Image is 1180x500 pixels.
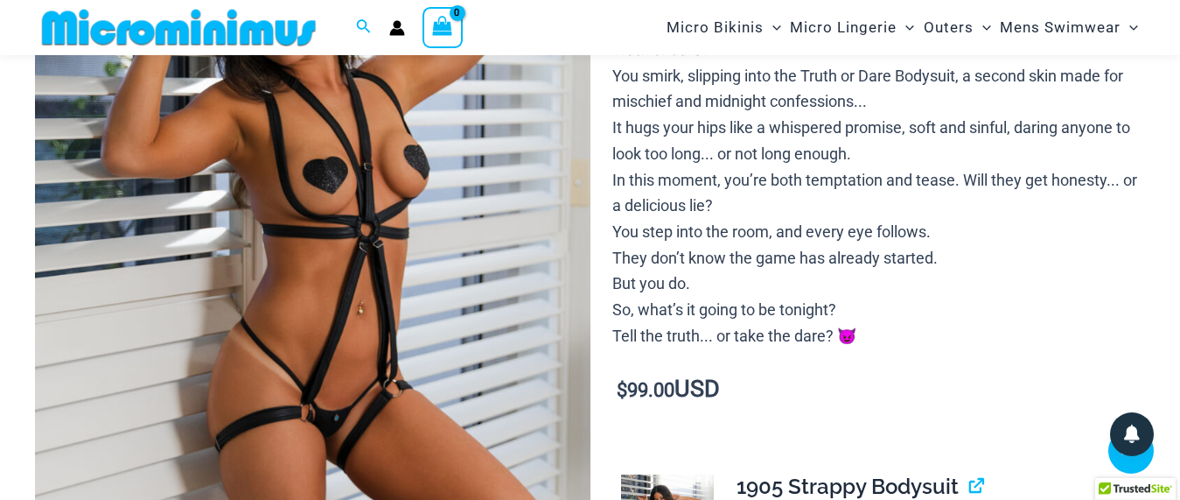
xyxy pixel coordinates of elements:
a: Mens SwimwearMenu ToggleMenu Toggle [995,5,1142,50]
a: Account icon link [389,20,405,36]
nav: Site Navigation [660,3,1145,53]
a: Micro LingerieMenu ToggleMenu Toggle [786,5,918,50]
a: OutersMenu ToggleMenu Toggle [919,5,995,50]
p: It starts with a question… You smirk, slipping into the Truth or Dare Bodysuit, a second skin mad... [612,11,1145,349]
span: Menu Toggle [1121,5,1138,50]
a: View Shopping Cart, empty [422,7,463,47]
span: Micro Lingerie [790,5,897,50]
span: Menu Toggle [764,5,781,50]
span: Mens Swimwear [1000,5,1121,50]
span: Outers [924,5,974,50]
span: $ [617,379,627,401]
span: Menu Toggle [897,5,914,50]
span: Micro Bikinis [667,5,764,50]
a: Micro BikinisMenu ToggleMenu Toggle [662,5,786,50]
p: USD [612,377,1145,404]
span: 1905 Strappy Bodysuit [737,474,959,499]
img: MM SHOP LOGO FLAT [35,8,323,47]
a: Search icon link [356,17,372,39]
span: Menu Toggle [974,5,991,50]
bdi: 99.00 [617,379,674,401]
